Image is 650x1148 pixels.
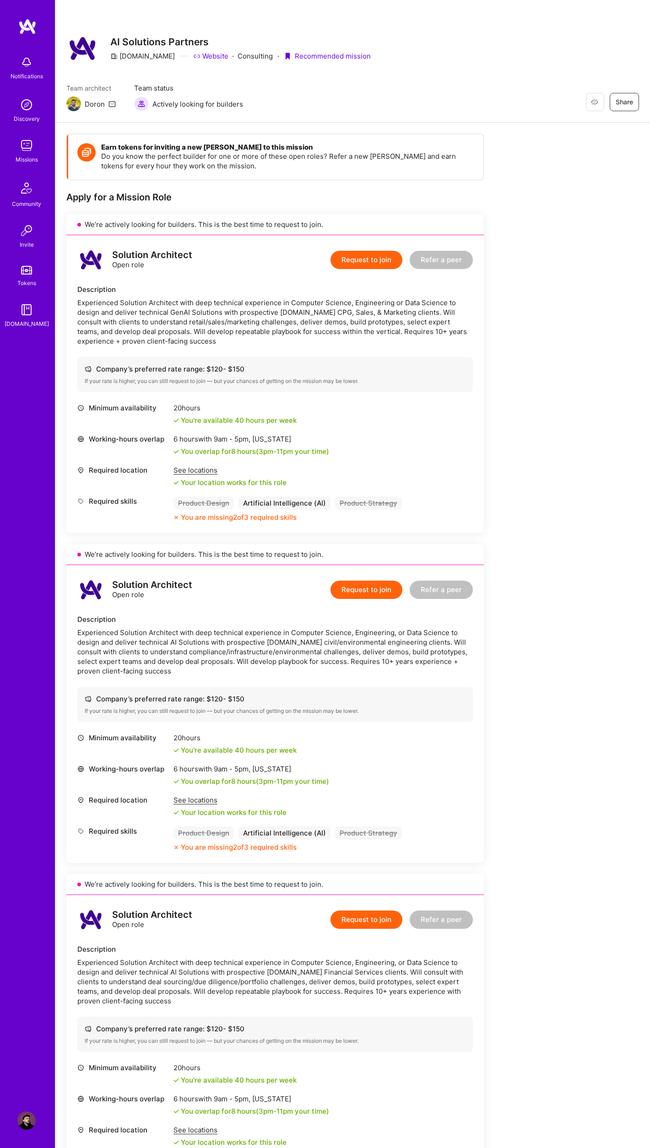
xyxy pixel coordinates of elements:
div: Description [77,285,473,294]
div: We’re actively looking for builders. This is the best time to request to join. [66,874,484,895]
i: icon Check [173,1078,179,1083]
i: icon World [77,765,84,772]
div: 20 hours [173,1063,297,1073]
div: If your rate is higher, you can still request to join — but your chances of getting on the missio... [85,1037,466,1045]
div: Solution Architect [112,910,192,920]
h3: AI Solutions Partners [110,36,371,48]
div: Doron [85,99,105,109]
div: Discovery [14,114,40,124]
div: Community [12,199,41,209]
img: User Avatar [17,1111,36,1130]
div: Artificial Intelligence (AI) [238,826,330,840]
div: Working-hours overlap [77,1094,169,1104]
i: icon CompanyGray [110,53,118,60]
div: See locations [173,795,287,805]
button: Refer a peer [410,911,473,929]
img: Company Logo [66,32,99,65]
i: icon Check [173,779,179,784]
i: icon Cash [85,1025,92,1032]
div: Product Strategy [335,496,402,510]
a: User Avatar [15,1111,38,1130]
div: Consulting [193,51,273,61]
div: You're available 40 hours per week [173,415,297,425]
i: icon World [77,436,84,442]
div: Artificial Intelligence (AI) [238,496,330,510]
div: Minimum availability [77,1063,169,1073]
div: Tokens [17,278,36,288]
div: Experienced Solution Architect with deep technical experience in Computer Science, Engineering, o... [77,958,473,1006]
div: Experienced Solution Architect with deep technical experience in Computer Science, Engineering, o... [77,628,473,676]
div: Solution Architect [112,580,192,590]
i: icon Check [173,748,179,753]
div: If your rate is higher, you can still request to join — but your chances of getting on the missio... [85,377,466,385]
span: Team status [134,83,243,93]
img: guide book [17,301,36,319]
i: icon Mail [108,100,116,108]
button: Request to join [330,581,402,599]
div: · [232,51,234,61]
div: You overlap for 8 hours ( your time) [181,447,329,456]
div: Required skills [77,826,169,836]
i: icon Tag [77,498,84,505]
i: icon Location [77,1126,84,1133]
button: Request to join [330,251,402,269]
div: Missions [16,155,38,164]
div: You overlap for 8 hours ( your time) [181,1106,329,1116]
div: 6 hours with [US_STATE] [173,1094,329,1104]
div: Open role [112,580,192,599]
img: Community [16,177,38,199]
img: Token icon [77,143,96,162]
div: Recommended mission [284,51,371,61]
div: Company’s preferred rate range: $ 120 - $ 150 [85,364,466,374]
img: logo [77,246,105,274]
div: Required location [77,1125,169,1135]
div: Invite [20,240,34,249]
div: Working-hours overlap [77,764,169,774]
span: 3pm - 11pm [259,1107,293,1116]
div: Required skills [77,496,169,506]
i: icon Location [77,797,84,803]
div: 6 hours with [US_STATE] [173,434,329,444]
span: 9am - 5pm , [212,1094,252,1103]
i: icon Clock [77,734,84,741]
span: Team architect [66,83,116,93]
div: See locations [173,1125,287,1135]
div: You are missing 2 of 3 required skills [181,512,297,522]
div: 20 hours [173,733,297,743]
div: Description [77,944,473,954]
img: logo [77,576,105,604]
span: 3pm - 11pm [259,447,293,456]
div: Product Design [173,826,234,840]
div: Open role [112,250,192,269]
i: icon Tag [77,828,84,835]
div: Company’s preferred rate range: $ 120 - $ 150 [85,1024,466,1034]
img: Invite [17,221,36,240]
div: You're available 40 hours per week [173,1075,297,1085]
i: icon CloseOrange [173,845,179,850]
div: Notifications [11,71,43,81]
span: Actively looking for builders [152,99,243,109]
div: Apply for a Mission Role [66,191,484,203]
p: Do you know the perfect builder for one or more of these open roles? Refer a new [PERSON_NAME] an... [101,151,474,171]
i: icon Check [173,1140,179,1145]
div: You overlap for 8 hours ( your time) [181,776,329,786]
div: 6 hours with [US_STATE] [173,764,329,774]
div: We’re actively looking for builders. This is the best time to request to join. [66,214,484,235]
div: See locations [173,465,287,475]
img: bell [17,53,36,71]
span: 9am - 5pm , [212,765,252,773]
div: Working-hours overlap [77,434,169,444]
div: [DOMAIN_NAME] [5,319,49,329]
button: Refer a peer [410,251,473,269]
span: 3pm - 11pm [259,777,293,786]
div: Your location works for this role [173,808,287,817]
span: Share [616,97,633,107]
img: logo [77,906,105,933]
img: discovery [17,96,36,114]
div: Solution Architect [112,250,192,260]
div: You are missing 2 of 3 required skills [181,842,297,852]
div: Required location [77,465,169,475]
i: icon Clock [77,1064,84,1071]
div: Your location works for this role [173,1137,287,1147]
h4: Earn tokens for inviting a new [PERSON_NAME] to this mission [101,143,474,151]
